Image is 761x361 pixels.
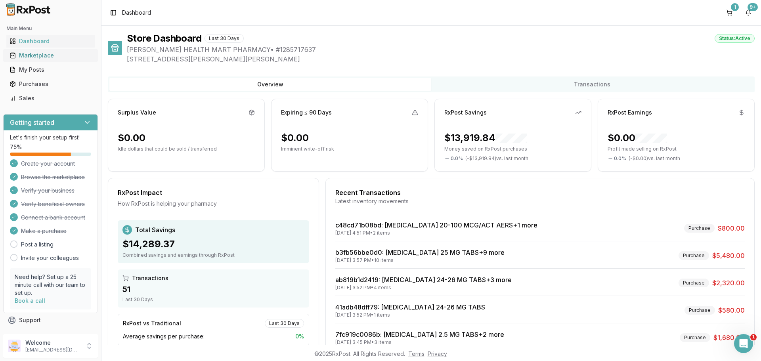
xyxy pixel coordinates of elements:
span: Create your account [21,160,75,168]
div: Marketplace [10,52,92,59]
button: Overview [109,78,431,91]
span: ( - $0.00 ) vs. last month [629,155,680,162]
a: Post a listing [21,241,54,248]
span: ( - $13,919.84 ) vs. last month [465,155,528,162]
button: Feedback [3,327,98,342]
span: [PERSON_NAME] HEALTH MART PHARMACY • # 1285717637 [127,45,755,54]
span: $1,680.00 [713,333,745,342]
nav: breadcrumb [122,9,151,17]
a: Privacy [428,350,447,357]
button: 1 [723,6,736,19]
button: Dashboard [3,35,98,48]
div: RxPost vs Traditional [123,319,181,327]
div: $14,289.37 [122,238,304,250]
span: [STREET_ADDRESS][PERSON_NAME][PERSON_NAME] [127,54,755,64]
div: Dashboard [10,37,92,45]
a: Purchases [6,77,95,91]
span: Verify beneficial owners [21,200,85,208]
span: Average savings per purchase: [123,332,205,340]
h1: Store Dashboard [127,32,201,45]
a: Book a call [15,297,45,304]
span: 75 % [10,143,22,151]
span: Dashboard [122,9,151,17]
img: RxPost Logo [3,3,54,16]
a: Dashboard [6,34,95,48]
div: Last 30 Days [205,34,244,43]
p: Imminent write-off risk [281,146,418,152]
div: Last 30 Days [122,296,304,303]
span: 1 [750,334,757,340]
p: Let's finish your setup first! [10,134,91,141]
p: [EMAIL_ADDRESS][DOMAIN_NAME] [25,347,80,353]
a: 7fc919c0086b: [MEDICAL_DATA] 2.5 MG TABS+2 more [335,330,504,338]
span: Browse the marketplace [21,173,85,181]
a: b3fb56bbe0d0: [MEDICAL_DATA] 25 MG TABS+9 more [335,248,505,256]
div: [DATE] 4:51 PM • 2 items [335,230,537,236]
div: Purchase [684,224,715,233]
div: RxPost Earnings [608,109,652,117]
a: 41adb48dff79: [MEDICAL_DATA] 24-26 MG TABS [335,303,485,311]
button: Marketplace [3,49,98,62]
span: 0.0 % [614,155,626,162]
div: Sales [10,94,92,102]
span: Verify your business [21,187,75,195]
span: Feedback [19,330,46,338]
iframe: Intercom live chat [734,334,753,353]
p: Money saved on RxPost purchases [444,146,581,152]
span: $580.00 [718,306,745,315]
span: Make a purchase [21,227,67,235]
h2: Main Menu [6,25,95,32]
span: 0.0 % [451,155,463,162]
a: Sales [6,91,95,105]
div: Status: Active [715,34,755,43]
a: Invite your colleagues [21,254,79,262]
div: Purchase [679,279,709,287]
button: 9+ [742,6,755,19]
div: Last 30 Days [265,319,304,328]
div: Purchase [685,306,715,315]
button: Sales [3,92,98,105]
span: $2,320.00 [712,278,745,288]
span: 0 % [295,332,304,340]
div: Expiring ≤ 90 Days [281,109,332,117]
div: 51 [122,284,304,295]
div: Combined savings and earnings through RxPost [122,252,304,258]
p: Need help? Set up a 25 minute call with our team to set up. [15,273,86,297]
span: $800.00 [718,223,745,233]
div: Recent Transactions [335,188,745,197]
div: $13,919.84 [444,132,527,144]
span: $5,480.00 [712,251,745,260]
div: [DATE] 3:45 PM • 3 items [335,339,504,346]
button: My Posts [3,63,98,76]
p: Idle dollars that could be sold / transferred [118,146,255,152]
div: My Posts [10,66,92,74]
button: Support [3,313,98,327]
span: Transactions [132,274,168,282]
a: c48cd71b08bd: [MEDICAL_DATA] 20-100 MCG/ACT AERS+1 more [335,221,537,229]
p: Profit made selling on RxPost [608,146,745,152]
div: Purchases [10,80,92,88]
h3: Getting started [10,118,54,127]
div: [DATE] 3:52 PM • 4 items [335,285,512,291]
a: My Posts [6,63,95,77]
p: Welcome [25,339,80,347]
div: [DATE] 3:57 PM • 10 items [335,257,505,264]
a: Terms [408,350,424,357]
div: Surplus Value [118,109,156,117]
div: RxPost Impact [118,188,309,197]
button: Transactions [431,78,753,91]
div: $0.00 [608,132,667,144]
img: User avatar [8,340,21,352]
div: Purchase [680,333,710,342]
div: RxPost Savings [444,109,487,117]
a: ab819b1d2419: [MEDICAL_DATA] 24-26 MG TABS+3 more [335,276,512,284]
div: Latest inventory movements [335,197,745,205]
div: [DATE] 3:52 PM • 1 items [335,312,485,318]
a: Marketplace [6,48,95,63]
div: Purchase [679,251,709,260]
span: Total Savings [135,225,175,235]
div: $0.00 [118,132,145,144]
div: 1 [731,3,739,11]
div: How RxPost is helping your pharmacy [118,200,309,208]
